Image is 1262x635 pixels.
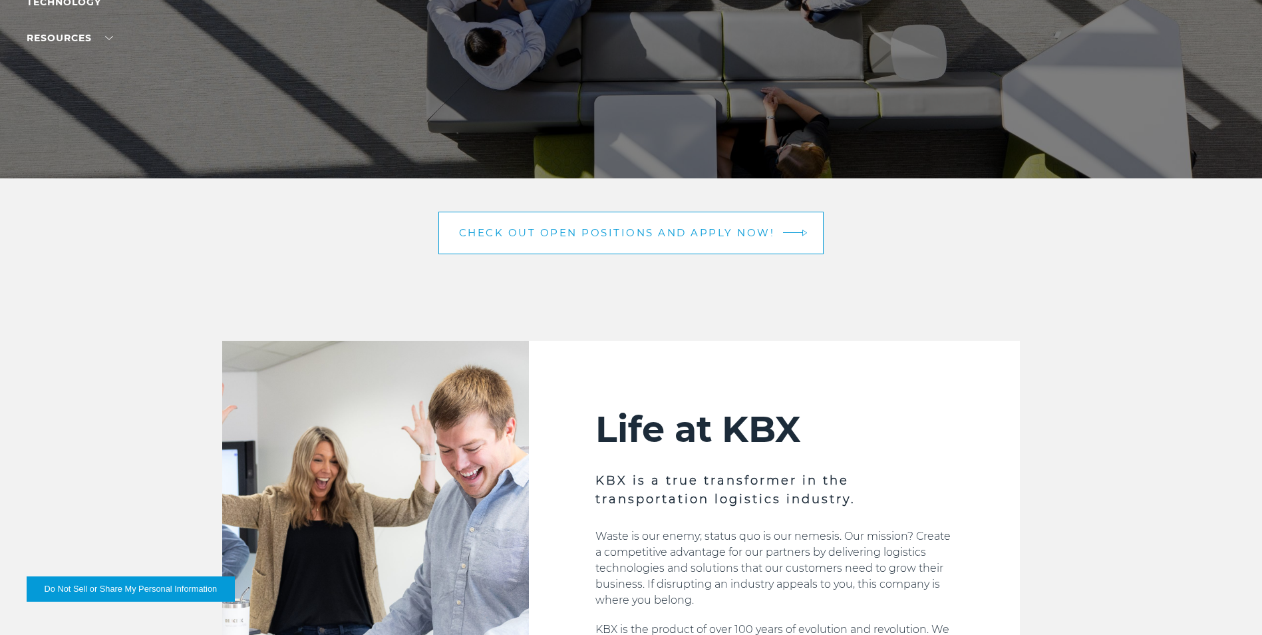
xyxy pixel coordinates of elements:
h2: Life at KBX [595,407,953,451]
img: arrow [802,230,808,237]
button: Do Not Sell or Share My Personal Information [27,576,235,602]
a: RESOURCES [27,32,113,44]
a: Check out open positions and apply now! arrow arrow [438,212,824,254]
p: Waste is our enemy; status quo is our nemesis. Our mission? Create a competitive advantage for ou... [595,529,953,608]
h3: KBX is a true transformer in the transportation logistics industry. [595,471,953,509]
span: Check out open positions and apply now! [459,228,775,238]
iframe: Chat Widget [1195,571,1262,635]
